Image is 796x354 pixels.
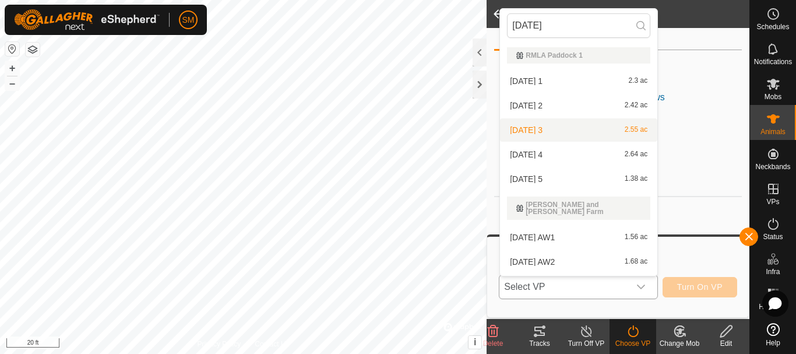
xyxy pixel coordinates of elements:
li: 2025-08-13 2 [500,94,657,117]
span: [DATE] AW2 [510,258,555,266]
li: 2025-08-13 AW1 [500,226,657,249]
span: [DATE] 3 [510,126,543,134]
button: Map Layers [26,43,40,57]
li: 2025-08-13 3 [500,118,657,142]
div: - [577,160,739,174]
span: Heatmap [759,303,787,310]
span: [DATE] 1 [510,77,543,85]
span: Status [763,233,783,240]
a: Privacy Policy [198,339,241,349]
span: Notifications [754,58,792,65]
span: SM [182,14,195,26]
span: 1.38 ac [625,175,647,183]
li: 2025-08-13 4 [500,143,657,166]
span: Help [766,339,780,346]
div: Turn Off VP [563,338,610,349]
button: i [469,336,481,349]
span: 2.42 ac [625,101,647,110]
span: Select VP [499,275,629,299]
div: [PERSON_NAME] and [PERSON_NAME] Farm [516,201,641,215]
button: – [5,76,19,90]
div: - [577,137,739,151]
div: Choose VP [610,338,656,349]
div: Edit [703,338,749,349]
span: Infra [766,268,780,275]
span: Neckbands [755,163,790,170]
span: 2.55 ac [625,126,647,134]
img: Gallagher Logo [14,9,160,30]
span: Delete [483,339,503,348]
input: Search [507,13,650,38]
button: Reset Map [5,42,19,56]
div: dropdown trigger [629,275,653,299]
li: 2025-08-13 5 [500,167,657,191]
span: Turn On VP [677,282,723,292]
span: [DATE] 4 [510,150,543,159]
span: 1.68 ac [625,258,647,266]
button: + [5,61,19,75]
span: 2.64 ac [625,150,647,159]
div: RMLA Paddock 1 [516,52,641,59]
span: i [474,337,476,347]
span: [DATE] 2 [510,101,543,110]
a: Help [750,318,796,351]
li: 2025-08-13 AW3 [500,275,657,298]
span: Mobs [765,93,781,100]
span: Schedules [756,23,789,30]
button: Turn On VP [663,277,737,297]
a: Contact Us [255,339,289,349]
span: Animals [760,128,786,135]
li: 2025-08-13 AW2 [500,250,657,274]
span: [DATE] AW1 [510,233,555,241]
li: 2025-08-13 1 [500,69,657,93]
span: 1.56 ac [625,233,647,241]
span: 2.3 ac [629,77,648,85]
span: [DATE] 5 [510,175,543,183]
span: VPs [766,198,779,205]
div: Tracks [516,338,563,349]
li: DETAILS [494,37,537,51]
div: Change Mob [656,338,703,349]
h2: 98 [517,6,749,22]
